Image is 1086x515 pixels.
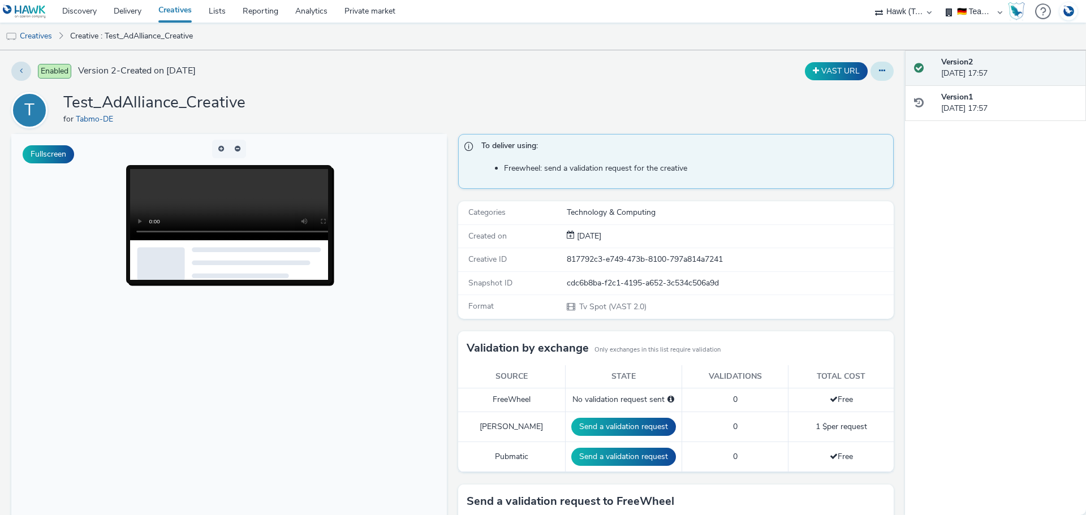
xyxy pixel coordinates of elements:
span: [DATE] [575,231,601,241]
span: Tv Spot (VAST 2.0) [578,301,647,312]
span: 0 [733,394,738,405]
span: Free [830,394,853,405]
span: 1 $ per request [816,421,867,432]
div: Please select a deal below and click on Send to send a validation request to FreeWheel. [667,394,674,405]
img: undefined Logo [3,5,46,19]
div: T [24,94,35,126]
span: Snapshot ID [468,278,512,288]
button: Send a validation request [571,418,676,436]
span: Categories [468,207,506,218]
a: Hawk Academy [1008,2,1029,20]
strong: Version 2 [941,57,973,67]
button: VAST URL [805,62,868,80]
th: Validations [682,365,788,388]
div: cdc6b8ba-f2c1-4195-a652-3c534c506a9d [567,278,893,289]
th: Total cost [788,365,894,388]
span: Enabled [38,64,71,79]
span: Created on [468,231,507,241]
a: Tabmo-DE [76,114,118,124]
div: Creation 11 September 2025, 17:57 [575,231,601,242]
div: 817792c3-e749-473b-8100-797a814a7241 [567,254,893,265]
h3: Send a validation request to FreeWheel [467,493,674,510]
img: Account DE [1060,2,1077,21]
img: Hawk Academy [1008,2,1025,20]
a: T [11,105,52,115]
span: Creative ID [468,254,507,265]
div: No validation request sent [571,394,676,405]
div: Technology & Computing [567,207,893,218]
span: To deliver using: [481,140,882,155]
span: Free [830,451,853,462]
button: Fullscreen [23,145,74,163]
td: FreeWheel [458,388,565,412]
span: 0 [733,451,738,462]
strong: Version 1 [941,92,973,102]
h1: Test_AdAlliance_Creative [63,92,245,114]
span: 0 [733,421,738,432]
a: Creative : Test_AdAlliance_Creative [64,23,199,50]
h3: Validation by exchange [467,340,589,357]
th: Source [458,365,565,388]
div: [DATE] 17:57 [941,57,1077,80]
td: Pubmatic [458,442,565,471]
img: tv [6,31,17,42]
span: Version 2 - Created on [DATE] [78,64,196,77]
button: Send a validation request [571,448,676,466]
span: for [63,114,76,124]
div: [DATE] 17:57 [941,92,1077,115]
li: Freewheel: send a validation request for the creative [504,163,887,174]
div: Duplicate the creative as a VAST URL [802,62,870,80]
th: State [565,365,682,388]
td: [PERSON_NAME] [458,412,565,442]
small: Only exchanges in this list require validation [594,345,721,354]
span: Format [468,301,494,311]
